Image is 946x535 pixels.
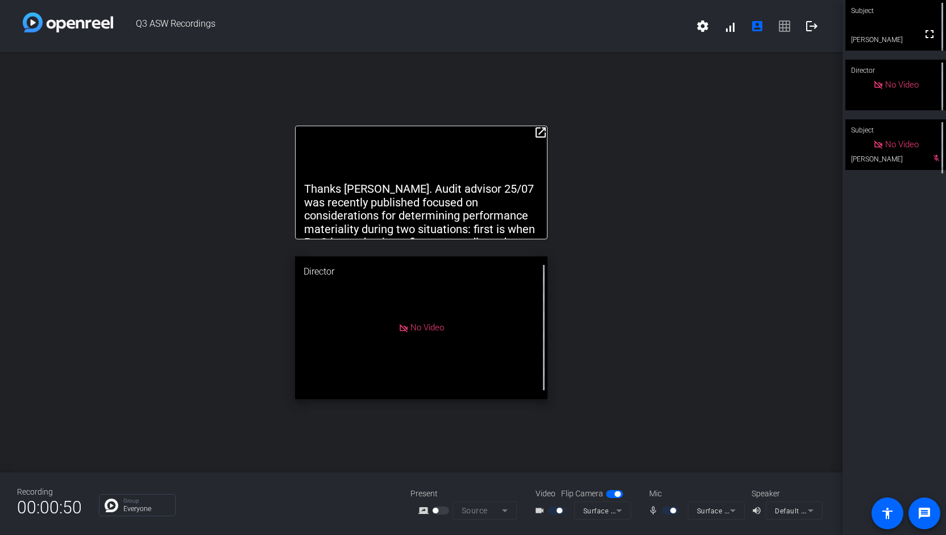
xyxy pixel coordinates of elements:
mat-icon: account_box [750,19,764,33]
span: Flip Camera [561,488,603,500]
mat-icon: message [918,507,931,520]
div: Director [845,60,946,81]
mat-icon: fullscreen [923,27,936,41]
mat-icon: screen_share_outline [418,504,432,517]
p: Group [123,498,169,504]
img: white-gradient.svg [23,13,113,32]
div: Mic [638,488,752,500]
span: 00:00:50 [17,493,82,521]
div: Speaker [752,488,820,500]
div: Subject [845,119,946,141]
span: No Video [885,80,919,90]
span: No Video [885,139,919,150]
mat-icon: logout [805,19,819,33]
mat-icon: videocam_outline [534,504,548,517]
mat-icon: volume_up [752,504,765,517]
mat-icon: settings [696,19,709,33]
img: Chat Icon [105,499,118,512]
span: No Video [410,322,444,333]
p: Thanks [PERSON_NAME]. Audit advisor 25/07 was recently published focused on considerations for de... [304,183,539,422]
div: Director [295,256,548,287]
div: Present [410,488,524,500]
p: Everyone [123,505,169,512]
span: Q3 ASW Recordings [113,13,689,40]
span: Video [536,488,555,500]
mat-icon: mic_none [648,504,662,517]
mat-icon: open_in_new [534,126,547,139]
div: Recording [17,486,82,498]
mat-icon: accessibility [881,507,894,520]
button: signal_cellular_alt [716,13,744,40]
